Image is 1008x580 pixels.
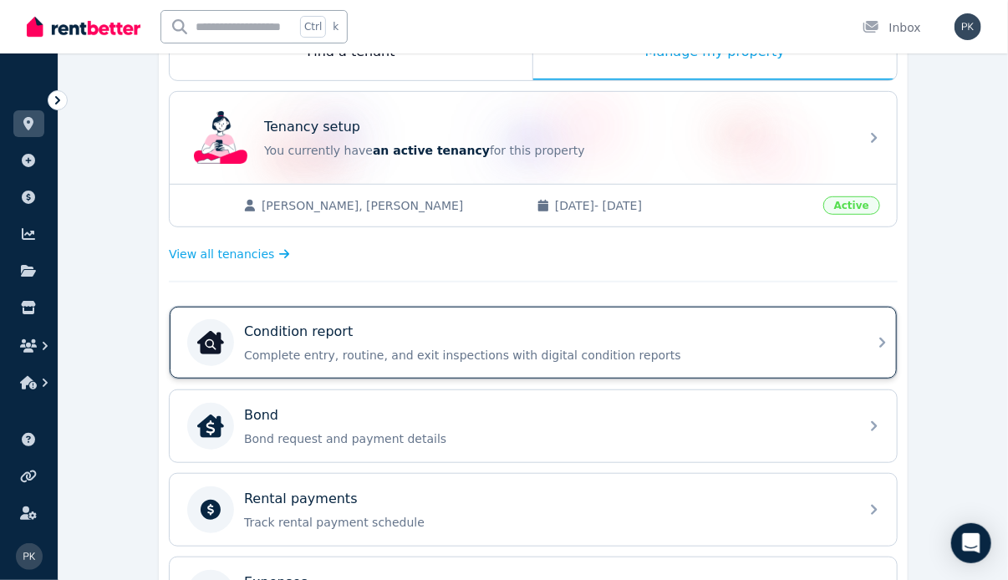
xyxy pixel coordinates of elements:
p: Rental payments [244,489,358,509]
a: BondBondBond request and payment details [170,390,897,462]
span: [DATE] - [DATE] [555,197,813,214]
img: RentBetter [27,14,140,39]
div: Inbox [863,19,921,36]
span: [PERSON_NAME], [PERSON_NAME] [262,197,520,214]
span: Active [823,196,880,215]
p: Condition report [244,322,353,342]
img: Patrick Kok [16,543,43,570]
span: View all tenancies [169,246,274,262]
p: Complete entry, routine, and exit inspections with digital condition reports [244,347,849,364]
p: Bond request and payment details [244,430,849,447]
p: Track rental payment schedule [244,514,849,531]
img: Bond [197,413,224,440]
img: Condition report [197,329,224,356]
a: View all tenancies [169,246,290,262]
p: Tenancy setup [264,117,360,137]
div: Open Intercom Messenger [951,523,991,563]
span: k [333,20,339,33]
p: Bond [244,405,278,425]
span: Ctrl [300,16,326,38]
a: Rental paymentsTrack rental payment schedule [170,474,897,546]
a: Condition reportCondition reportComplete entry, routine, and exit inspections with digital condit... [170,307,897,379]
img: Tenancy setup [194,111,247,165]
a: Tenancy setupTenancy setupYou currently havean active tenancyfor this property [170,92,897,184]
span: an active tenancy [373,144,490,157]
img: Patrick Kok [955,13,981,40]
p: You currently have for this property [264,142,849,159]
